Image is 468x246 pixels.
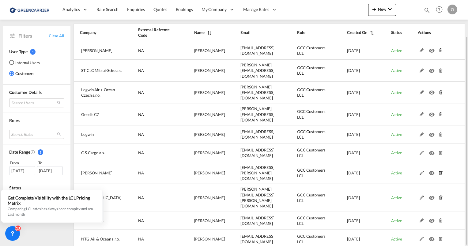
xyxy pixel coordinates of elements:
[49,33,64,39] span: Clear All
[429,217,437,221] md-icon: icon-eye
[297,65,326,76] span: GCC Customers LCL
[282,211,332,230] td: GCC Customers LCL
[402,24,465,41] th: Actions
[297,168,326,178] span: GCC Customers LCL
[297,87,326,98] span: GCC Customers LCL
[123,24,179,41] th: External Refrence Code
[74,184,123,211] td: DACHSER Czech Republic a.s.
[179,60,225,82] td: Mirka Pavlíčková
[347,68,360,73] span: [DATE]
[123,162,179,184] td: NA
[429,67,437,71] md-icon: icon-eye
[138,90,144,95] span: NA
[194,150,225,155] span: [PERSON_NAME]
[332,24,376,41] th: Created On
[240,129,274,140] span: [EMAIL_ADDRESS][DOMAIN_NAME]
[347,90,360,95] span: [DATE]
[38,149,43,155] span: 1
[123,103,179,125] td: NA
[391,132,402,137] span: Active
[240,165,274,181] span: [EMAIL_ADDRESS][PERSON_NAME][DOMAIN_NAME]
[123,184,179,211] td: NA
[138,112,144,117] span: NA
[123,41,179,60] td: NA
[424,7,430,13] md-icon: icon-magnify
[282,103,332,125] td: GCC Customers LCL
[282,60,332,82] td: GCC Customers LCL
[38,160,65,166] div: To
[225,125,282,144] td: anton.Fabry@logwin-logistics.com
[81,87,115,98] span: Logwin Air + Ocean Czech s.r.o.
[9,90,41,95] span: Customer Details
[332,125,376,144] td: 2025-05-28
[179,211,225,230] td: Jan Kremlicka
[74,144,123,162] td: C.S.Cargo a.s.
[429,235,437,240] md-icon: icon-eye
[179,125,225,144] td: Anton Fabry
[429,111,437,115] md-icon: icon-eye
[74,60,123,82] td: ST CLC Mitsui-Soko a.s.
[347,48,360,53] span: [DATE]
[138,150,144,155] span: NA
[429,131,437,135] md-icon: icon-eye
[240,234,274,244] span: [EMAIL_ADDRESS][DOMAIN_NAME]
[123,82,179,104] td: NA
[9,149,30,155] span: Date Range
[179,103,225,125] td: jakub daněček
[447,5,457,14] div: O
[138,170,144,175] span: NA
[194,170,225,175] span: [PERSON_NAME]
[391,195,402,200] span: Active
[123,144,179,162] td: NA
[30,49,36,55] span: 1
[202,6,227,13] span: My Company
[240,84,274,100] span: [PERSON_NAME][EMAIL_ADDRESS][DOMAIN_NAME]
[123,125,179,144] td: NA
[429,89,437,93] md-icon: icon-eye
[9,166,35,175] div: [DATE]
[391,112,402,117] span: Active
[297,234,326,244] span: GCC Customers LCL
[240,106,274,122] span: [PERSON_NAME][EMAIL_ADDRESS][DOMAIN_NAME]
[282,41,332,60] td: GCC Customers LCL
[30,150,35,155] md-icon: Created On
[225,211,282,230] td: jkr@ntgairocean.com
[225,24,282,41] th: Email
[138,195,144,200] span: NA
[391,48,402,53] span: Active
[96,7,119,12] span: Rate Search
[74,41,123,60] td: DB Schenker
[81,112,99,117] span: Geodis CZ
[424,7,430,16] div: icon-magnify
[391,90,402,95] span: Active
[282,125,332,144] td: GCC Customers LCL
[194,132,225,137] span: [PERSON_NAME]
[138,68,144,73] span: NA
[225,60,282,82] td: miroslava.pavlickova@pst-clc.cz
[138,48,144,53] span: NA
[179,82,225,104] td: Jana Schulzova
[74,103,123,125] td: Geodis CZ
[138,132,144,137] span: NA
[74,82,123,104] td: Logwin Air + Ocean Czech s.r.o.
[371,6,378,13] md-icon: icon-plus 400-fg
[123,211,179,230] td: NA
[127,7,145,12] span: Enquiries
[429,149,437,154] md-icon: icon-eye
[282,24,332,41] th: Role
[179,144,225,162] td: Alzbeta Kozakova
[138,237,144,241] span: NA
[391,68,402,73] span: Active
[194,237,225,241] span: [PERSON_NAME]
[332,41,376,60] td: 2025-10-01
[225,82,282,104] td: jana.schulzova@logwin-logistics.com
[62,6,80,13] span: Analytics
[194,90,225,95] span: [PERSON_NAME]
[9,118,20,123] span: Roles
[240,215,274,226] span: [EMAIL_ADDRESS][DOMAIN_NAME]
[74,125,123,144] td: Logwin
[243,6,269,13] span: Manage Rates
[74,162,123,184] td: Ceva Freight
[434,4,444,15] span: Help
[332,211,376,230] td: 2025-03-25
